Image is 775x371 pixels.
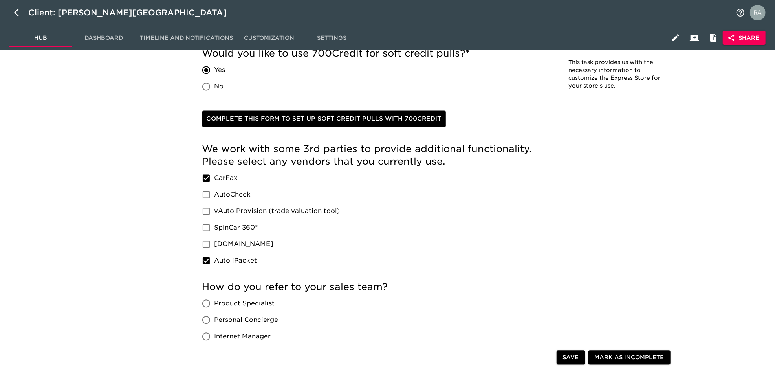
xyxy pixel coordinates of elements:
[569,59,663,90] p: This task provides us with the necessary information to customize the Express Store for your stor...
[214,299,275,308] span: Product Specialist
[666,28,685,47] button: Edit Hub
[750,5,766,20] img: Profile
[202,143,549,168] h5: We work with some 3rd parties to provide additional functionality. Please select any vendors that...
[28,6,238,19] div: Client: [PERSON_NAME][GEOGRAPHIC_DATA]
[214,82,224,91] span: No
[214,332,271,341] span: Internet Manager
[202,47,549,60] h5: Would you like to use 700Credit for soft credit pulls?
[588,351,671,365] button: Mark as Incomplete
[731,3,750,22] button: notifications
[723,31,766,45] button: Share
[242,33,296,43] span: Customization
[729,33,759,43] span: Share
[595,353,664,363] span: Mark as Incomplete
[214,239,274,249] span: [DOMAIN_NAME]
[214,173,238,183] span: CarFax
[214,315,278,325] span: Personal Concierge
[214,256,257,265] span: Auto iPacket
[214,65,225,75] span: Yes
[557,351,585,365] button: Save
[140,33,233,43] span: Timeline and Notifications
[77,33,130,43] span: Dashboard
[214,190,251,199] span: AutoCheck
[14,33,68,43] span: Hub
[202,281,549,293] h5: How do you refer to your sales team?
[214,223,258,232] span: SpinCar 360°
[207,114,442,124] span: Complete this form to set up soft credit pulls with 700Credit
[305,33,359,43] span: Settings
[214,206,340,216] span: vAuto Provision (trade valuation tool)
[563,353,579,363] span: Save
[202,110,446,127] a: Complete this form to set up soft credit pulls with 700Credit
[704,28,723,47] button: Internal Notes and Comments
